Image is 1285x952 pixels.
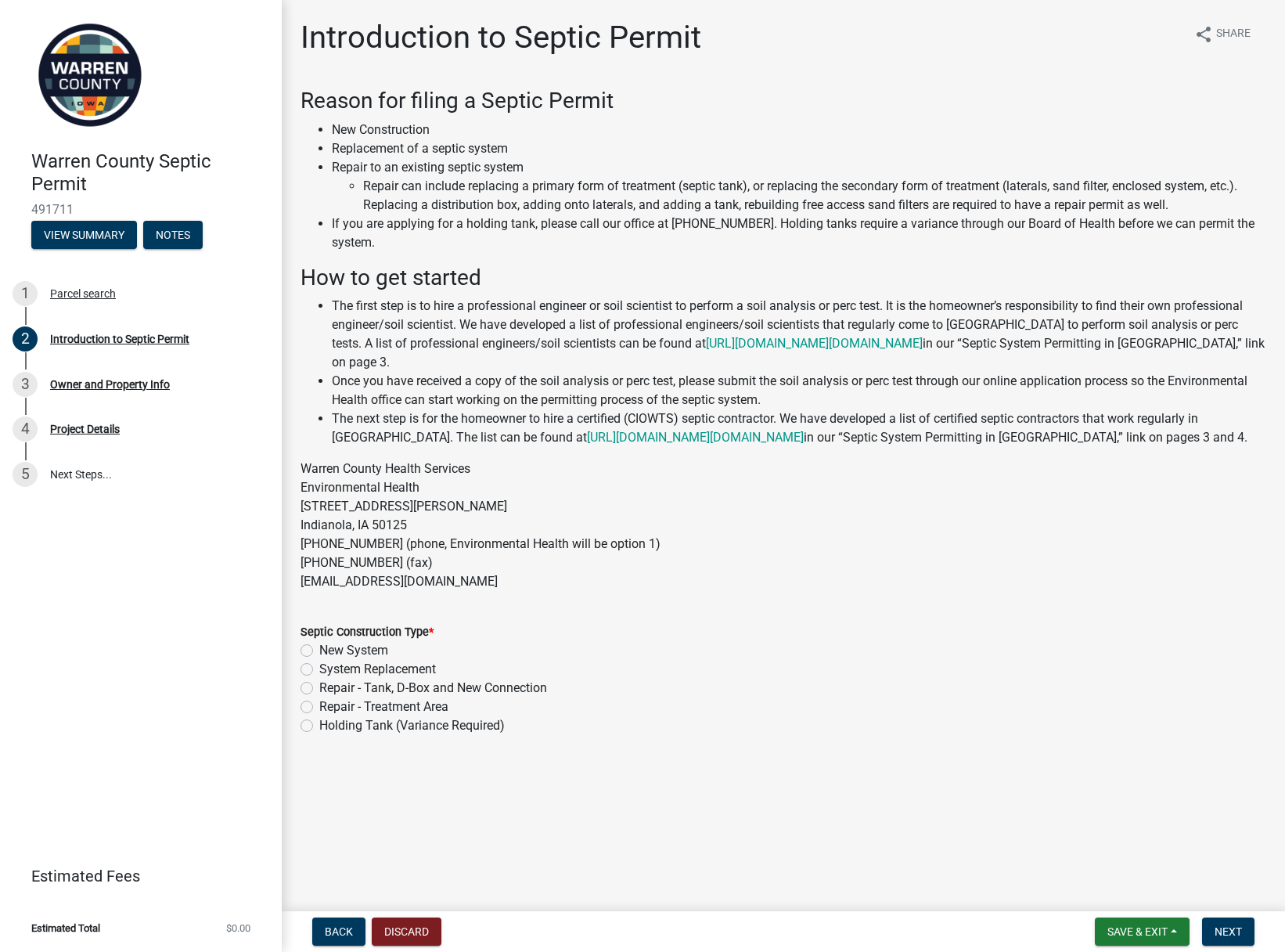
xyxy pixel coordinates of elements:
span: $0.00 [226,923,250,933]
h1: Introduction to Septic Permit [301,19,701,56]
li: Repair to an existing septic system [332,158,1266,215]
h3: Reason for filing a Septic Permit [301,88,1266,114]
a: Estimated Fees [13,860,257,892]
h3: How to get started [301,265,1266,291]
span: Next [1215,925,1242,938]
a: [URL][DOMAIN_NAME][DOMAIN_NAME] [587,430,804,445]
h4: Warren County Septic Permit [31,150,269,196]
li: Repair can include replacing a primary form of treatment (septic tank), or replacing the secondar... [363,177,1266,215]
wm-modal-confirm: Notes [143,229,203,242]
button: View Summary [31,221,137,249]
span: Save & Exit [1107,925,1168,938]
li: Replacement of a septic system [332,139,1266,158]
span: 491711 [31,202,250,217]
div: 5 [13,462,38,487]
div: 4 [13,416,38,442]
li: New Construction [332,121,1266,139]
button: Save & Exit [1095,918,1190,946]
label: New System [319,641,388,660]
span: Back [325,925,353,938]
span: Estimated Total [31,923,100,933]
i: share [1194,25,1213,44]
div: Owner and Property Info [50,379,170,390]
div: Project Details [50,424,120,435]
div: 1 [13,281,38,306]
a: [URL][DOMAIN_NAME][DOMAIN_NAME] [706,336,923,351]
button: shareShare [1182,19,1263,49]
label: System Replacement [319,660,436,679]
img: Warren County, Iowa [31,16,149,134]
div: 2 [13,326,38,352]
wm-modal-confirm: Summary [31,229,137,242]
div: Introduction to Septic Permit [50,334,189,344]
label: Repair - Treatment Area [319,698,448,716]
li: The next step is for the homeowner to hire a certified (CIOWTS) septic contractor. We have develo... [332,409,1266,447]
div: 3 [13,372,38,397]
p: Warren County Health Services Environmental Health [STREET_ADDRESS][PERSON_NAME] Indianola, IA 50... [301,460,1266,591]
li: The first step is to hire a professional engineer or soil scientist to perform a soil analysis or... [332,297,1266,372]
label: Holding Tank (Variance Required) [319,716,505,735]
label: Septic Construction Type [301,627,434,638]
button: Next [1202,918,1254,946]
button: Notes [143,221,203,249]
button: Discard [372,918,441,946]
li: If you are applying for a holding tank, please call our office at [PHONE_NUMBER]. Holding tanks r... [332,215,1266,252]
div: Parcel search [50,288,116,299]
li: Once you have received a copy of the soil analysis or perc test, please submit the soil analysis ... [332,372,1266,409]
span: Share [1216,25,1251,44]
button: Back [312,918,365,946]
label: Repair - Tank, D-Box and New Connection [319,679,547,698]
